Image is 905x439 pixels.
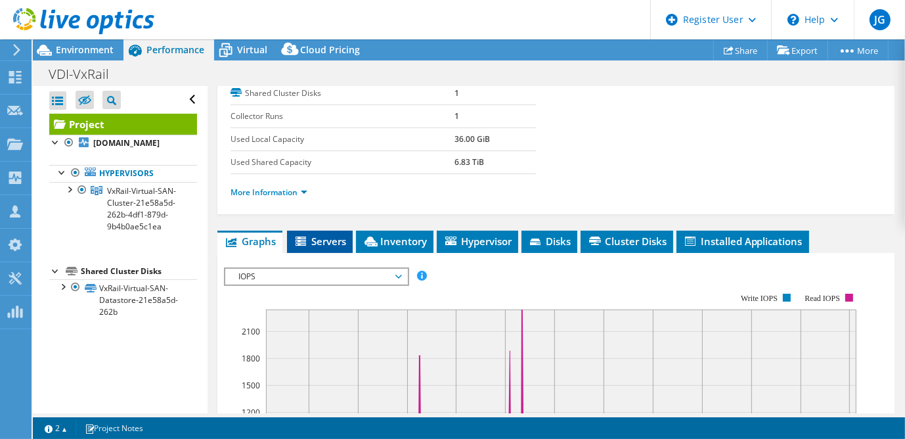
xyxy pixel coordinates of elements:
[805,294,840,303] text: Read IOPS
[242,407,260,418] text: 1200
[49,135,197,152] a: [DOMAIN_NAME]
[49,279,197,320] a: VxRail-Virtual-SAN-Datastore-21e58a5d-262b
[454,110,459,122] b: 1
[528,235,571,248] span: Disks
[443,235,512,248] span: Hypervisor
[454,87,459,99] b: 1
[237,43,267,56] span: Virtual
[49,114,197,135] a: Project
[767,40,828,60] a: Export
[787,14,799,26] svg: \n
[300,43,360,56] span: Cloud Pricing
[231,156,454,169] label: Used Shared Capacity
[231,87,454,100] label: Shared Cluster Disks
[43,67,129,81] h1: VDI-VxRail
[232,269,401,285] span: IOPS
[828,40,889,60] a: More
[454,133,490,145] b: 36.00 GiB
[93,137,160,149] b: [DOMAIN_NAME]
[107,185,176,232] span: VxRail-Virtual-SAN-Cluster-21e58a5d-262b-4df1-879d-9b4b0ae5c1ea
[35,420,76,436] a: 2
[56,43,114,56] span: Environment
[224,235,276,248] span: Graphs
[683,235,803,248] span: Installed Applications
[242,380,260,391] text: 1500
[146,43,204,56] span: Performance
[454,156,484,168] b: 6.83 TiB
[49,165,197,182] a: Hypervisors
[587,235,667,248] span: Cluster Disks
[242,353,260,364] text: 1800
[870,9,891,30] span: JG
[242,326,260,337] text: 2100
[713,40,768,60] a: Share
[231,133,454,146] label: Used Local Capacity
[741,294,778,303] text: Write IOPS
[49,182,197,235] a: VxRail-Virtual-SAN-Cluster-21e58a5d-262b-4df1-879d-9b4b0ae5c1ea
[81,264,197,279] div: Shared Cluster Disks
[231,110,454,123] label: Collector Runs
[76,420,152,436] a: Project Notes
[363,235,427,248] span: Inventory
[294,235,346,248] span: Servers
[231,187,307,198] a: More Information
